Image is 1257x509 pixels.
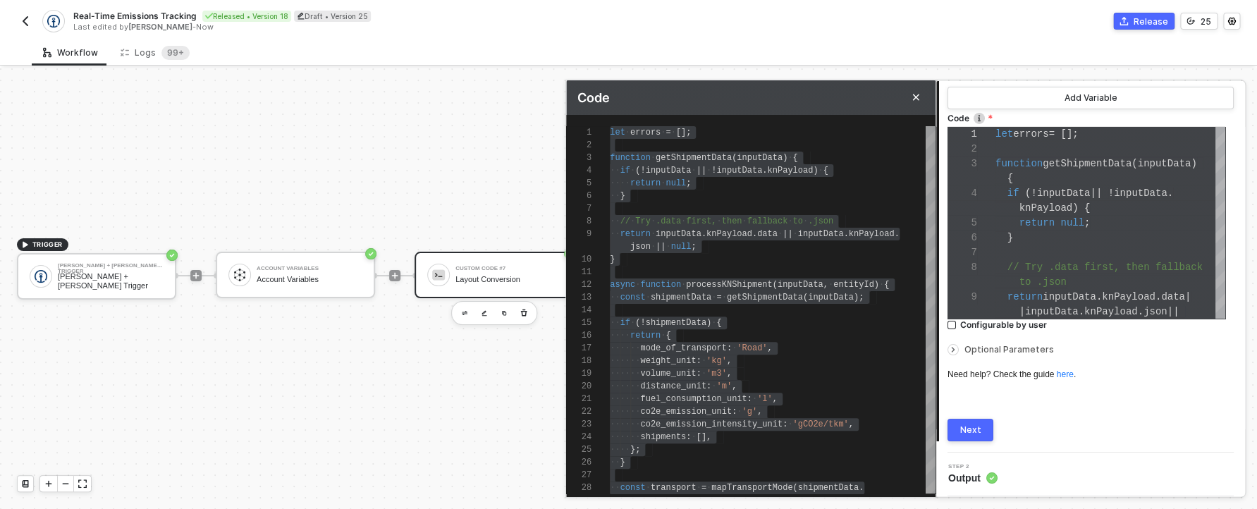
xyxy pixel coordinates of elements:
span: · [828,280,833,290]
span: . [752,229,757,239]
span: inputData [737,153,783,163]
span: || [696,166,706,176]
span: ···· [610,331,630,341]
span: ) [813,166,818,176]
div: 25 [1201,16,1211,27]
span: { [884,280,889,290]
span: Step 2 [948,464,998,470]
span: }; [630,445,640,455]
div: 27 [566,469,591,482]
span: ) [873,280,878,290]
span: Try [635,216,651,226]
span: to [792,216,802,226]
span: inputData [1025,306,1079,317]
span: mapTransportMode [711,483,792,493]
div: 13 [566,291,591,304]
span: .data [656,216,681,226]
div: 5 [566,177,591,190]
span: getShipmentData [727,293,803,302]
button: back [17,13,34,30]
span: . [1167,188,1173,199]
span: · [666,242,670,252]
div: 23 [566,418,591,431]
span: . [762,166,767,176]
span: · [742,216,747,226]
span: knPayload [849,229,895,239]
div: 8 [948,260,977,275]
span: errors [1013,128,1048,140]
span: null [1060,217,1084,228]
span: json [630,242,651,252]
span: · [787,419,792,429]
span: : [686,432,691,442]
span: inputData [778,280,823,290]
button: Close [907,89,924,106]
span: weight_unit [640,356,696,366]
div: 4 [566,164,591,177]
span: ) [783,153,787,163]
span: . [1155,291,1161,302]
div: 14 [566,304,591,317]
span: } [1007,232,1013,243]
span: []; [676,128,692,137]
span: then [721,216,742,226]
span: ( [1132,158,1137,169]
span: · [696,483,701,493]
span: , [848,419,853,429]
span: , [767,343,772,353]
span: null [670,242,691,252]
span: · [701,356,706,366]
span: · [691,432,696,442]
span: null [666,178,686,188]
span: // [620,216,630,226]
span: · [818,166,823,176]
span: Output [948,471,998,485]
span: let [610,128,625,137]
div: Configurable by user [960,319,1047,331]
span: } [620,191,625,201]
span: icon-versioning [1187,17,1195,25]
div: 7 [566,202,591,215]
span: { [1007,173,1013,184]
span: : [727,343,732,353]
span: · [681,216,686,226]
span: shipments [640,432,686,442]
span: = [716,293,721,302]
span: · [787,216,792,226]
span: , [757,407,762,417]
span: function [640,280,681,290]
span: · [752,394,757,404]
span: async [610,280,635,290]
span: ······ [610,432,640,442]
span: knPayload [706,229,752,239]
span: ······ [610,369,640,379]
span: knPayload [1019,202,1073,214]
div: 7 [948,245,977,260]
span: icon-settings [1227,17,1236,25]
span: ( [792,483,797,493]
span: || [1090,188,1102,199]
span: .json [808,216,833,226]
span: knPayload [1102,291,1155,302]
span: . [859,483,864,493]
span: icon-arrow-right-small [949,345,957,354]
span: · [732,343,737,353]
span: co2e_emission_unit [640,407,732,417]
span: icon-play [44,479,53,488]
span: knPayload [1084,306,1138,317]
span: Code [577,90,610,105]
span: · [661,128,666,137]
span: ······ [610,394,640,404]
span: getShipmentData [1043,158,1132,169]
span: ; [1084,217,1090,228]
div: 5 [948,216,977,231]
span: icon-commerce [1120,17,1128,25]
span: , [727,356,732,366]
span: · [711,318,716,328]
div: 18 [566,355,591,367]
span: · [737,407,742,417]
div: 10 [566,253,591,266]
div: 11 [566,266,591,278]
div: 9 [948,290,977,305]
div: 24 [566,431,591,443]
